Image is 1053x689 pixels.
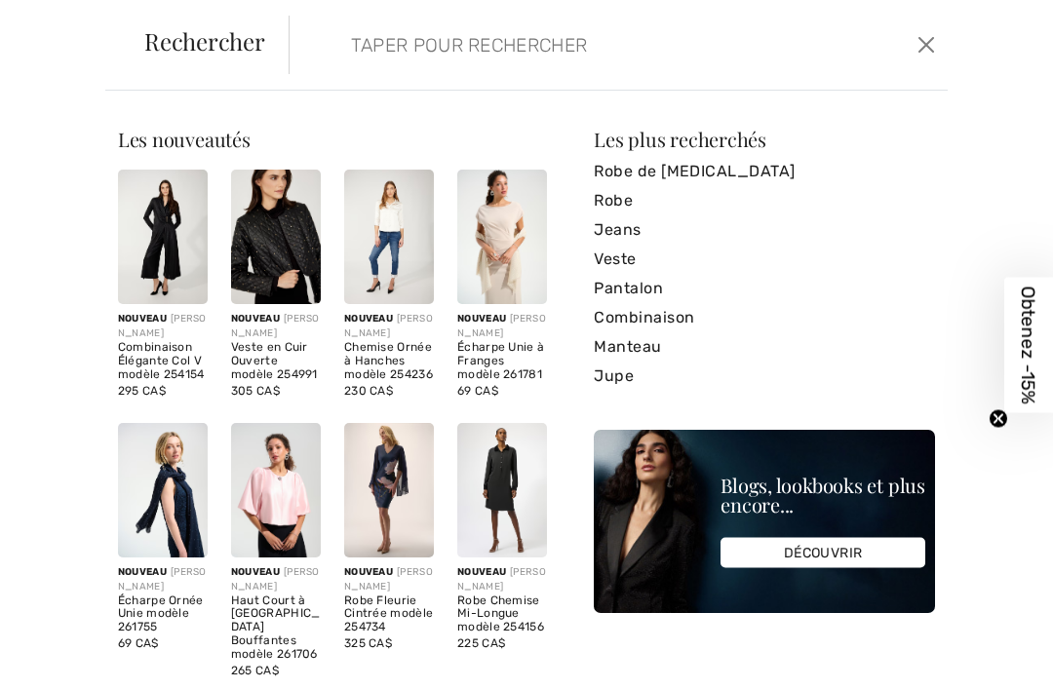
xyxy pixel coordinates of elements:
a: Jeans [594,215,935,245]
a: Jupe [594,362,935,391]
div: [PERSON_NAME] [457,312,547,341]
a: Pantalon [594,274,935,303]
div: [PERSON_NAME] [231,565,321,594]
span: Nouveau [457,566,506,578]
div: [PERSON_NAME] [344,565,434,594]
span: 69 CA$ [118,636,159,650]
img: Robe Fleurie Cintrée modèle 254734. Midnight Blue/Multi [344,423,434,557]
div: [PERSON_NAME] [457,565,547,594]
span: Nouveau [231,313,280,325]
span: Nouveau [344,566,393,578]
span: 225 CA$ [457,636,505,650]
span: Nouveau [118,566,167,578]
div: Chemise Ornée à Hanches modèle 254236 [344,341,434,381]
div: Écharpe Ornée Unie modèle 261755 [118,594,208,634]
img: Chemise Ornée à Hanches modèle 254236. Champagne [344,170,434,304]
span: Nouveau [231,566,280,578]
a: Robe [594,186,935,215]
div: Les plus recherchés [594,130,935,149]
div: Haut Court à [GEOGRAPHIC_DATA] Bouffantes modèle 261706 [231,594,321,662]
span: 295 CA$ [118,384,166,398]
div: Veste en Cuir Ouverte modèle 254991 [231,341,321,381]
img: Écharpe Ornée Unie modèle 261755. Midnight Blue [118,423,208,557]
span: Obtenez -15% [1018,286,1040,403]
div: [PERSON_NAME] [118,565,208,594]
img: Haut Court à Manches Bouffantes modèle 261706. Petal pink [231,423,321,557]
a: Robe de [MEDICAL_DATA] [594,157,935,186]
span: 230 CA$ [344,384,393,398]
span: Nouveau [344,313,393,325]
img: Blogs, lookbooks et plus encore... [594,430,935,613]
a: Veste [594,245,935,274]
span: Nouveau [457,313,506,325]
div: [PERSON_NAME] [118,312,208,341]
span: 265 CA$ [231,664,279,677]
div: Écharpe Unie à Franges modèle 261781 [457,341,547,381]
button: Close teaser [989,408,1008,428]
span: Les nouveautés [118,126,251,152]
span: Chat [46,14,86,31]
img: Robe Chemise Mi-Longue modèle 254156. Black [457,423,547,557]
img: Écharpe Unie à Franges modèle 261781. Champagne 171 [457,170,547,304]
div: Robe Fleurie Cintrée modèle 254734 [344,594,434,634]
div: Blogs, lookbooks et plus encore... [721,476,925,515]
input: TAPER POUR RECHERCHER [336,16,768,74]
div: Obtenez -15%Close teaser [1004,277,1053,412]
span: 69 CA$ [457,384,498,398]
img: Combinaison Élégante Col V modèle 254154. Black/Black [118,170,208,304]
div: [PERSON_NAME] [231,312,321,341]
div: DÉCOUVRIR [721,538,925,568]
span: 305 CA$ [231,384,280,398]
button: Ferme [913,29,940,60]
img: Veste en Cuir Ouverte modèle 254991. Black [231,170,321,304]
span: Nouveau [118,313,167,325]
div: Robe Chemise Mi-Longue modèle 254156 [457,594,547,634]
a: Manteau [594,332,935,362]
div: [PERSON_NAME] [344,312,434,341]
div: Combinaison Élégante Col V modèle 254154 [118,341,208,381]
a: Combinaison [594,303,935,332]
span: 325 CA$ [344,636,392,650]
span: Rechercher [144,29,265,53]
